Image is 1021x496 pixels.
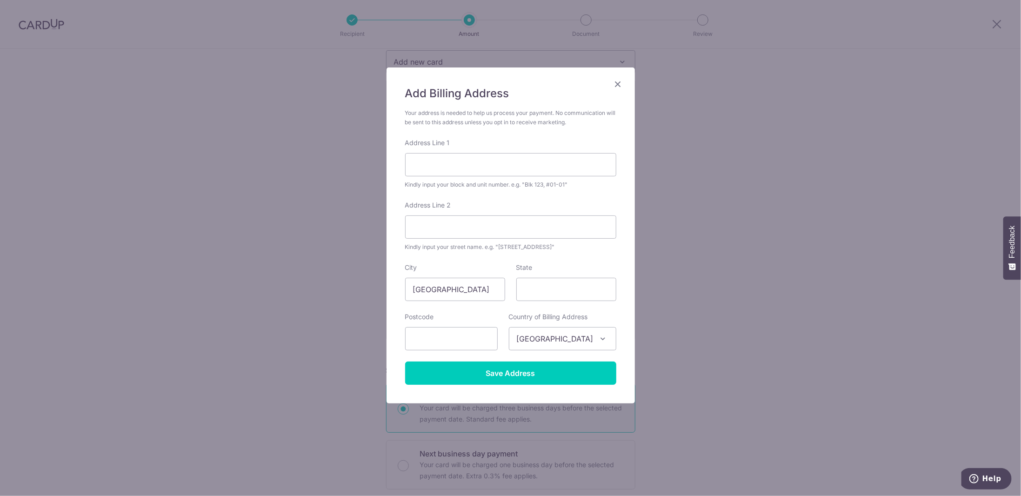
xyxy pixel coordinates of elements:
label: Address Line 2 [405,201,451,210]
div: Kindly input your block and unit number. e.g. "Blk 123, #01-01" [405,180,616,189]
span: Singapore [509,328,616,350]
label: City [405,263,417,272]
label: Postcode [405,312,434,322]
iframe: Opens a widget where you can find more information [961,468,1012,491]
h5: Add Billing Address [405,86,616,101]
button: Feedback - Show survey [1003,216,1021,280]
div: Your address is needed to help us process your payment. No communication will be sent to this add... [405,108,616,127]
label: Address Line 1 [405,138,450,147]
span: Feedback [1008,226,1016,258]
input: Save Address [405,362,616,385]
label: State [516,263,533,272]
label: Country of Billing Address [509,312,588,322]
button: Close [613,79,624,90]
div: Kindly input your street name. e.g. "[STREET_ADDRESS]" [405,242,616,252]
